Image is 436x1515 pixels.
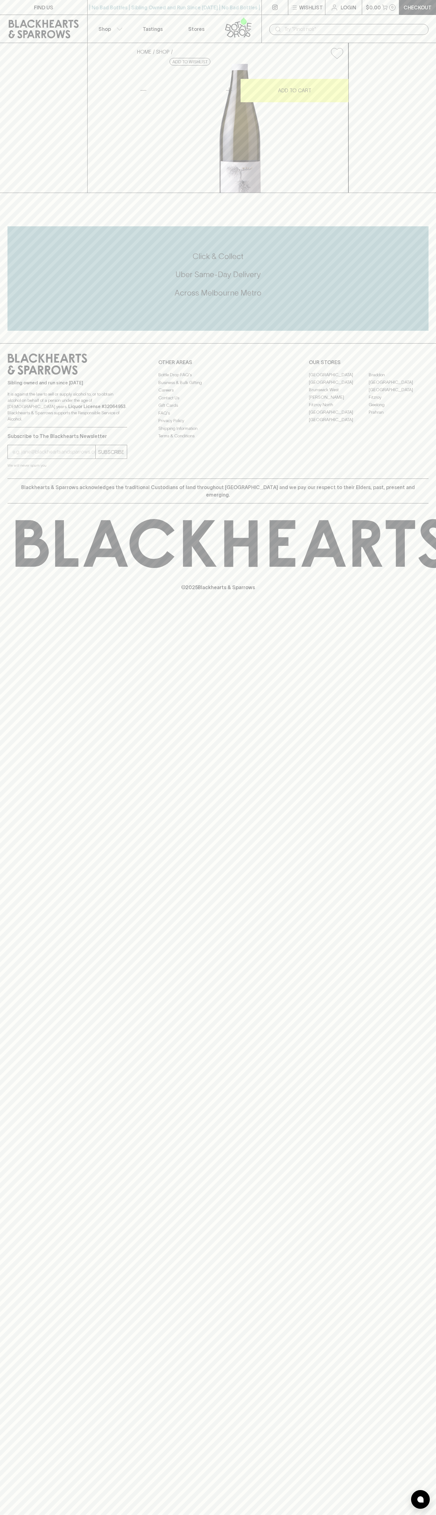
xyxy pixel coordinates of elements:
[68,404,126,409] strong: Liquor License #32064953
[309,393,369,401] a: [PERSON_NAME]
[7,462,127,469] p: We will never spam you
[131,15,175,43] a: Tastings
[391,6,394,9] p: 0
[34,4,53,11] p: FIND US
[369,408,429,416] a: Prahran
[309,401,369,408] a: Fitzroy North
[158,387,278,394] a: Careers
[12,483,424,498] p: Blackhearts & Sparrows acknowledges the traditional Custodians of land throughout [GEOGRAPHIC_DAT...
[170,58,210,65] button: Add to wishlist
[328,46,346,61] button: Add to wishlist
[309,408,369,416] a: [GEOGRAPHIC_DATA]
[369,386,429,393] a: [GEOGRAPHIC_DATA]
[309,386,369,393] a: Brunswick West
[137,49,151,55] a: HOME
[309,416,369,423] a: [GEOGRAPHIC_DATA]
[241,79,348,102] button: ADD TO CART
[369,393,429,401] a: Fitzroy
[7,432,127,440] p: Subscribe to The Blackhearts Newsletter
[96,445,127,459] button: SUBSCRIBE
[278,87,311,94] p: ADD TO CART
[98,25,111,33] p: Shop
[88,15,131,43] button: Shop
[143,25,163,33] p: Tastings
[132,64,348,193] img: 38613.png
[309,358,429,366] p: OUR STORES
[158,394,278,402] a: Contact Us
[7,288,429,298] h5: Across Melbourne Metro
[158,379,278,386] a: Business & Bulk Gifting
[417,1496,424,1503] img: bubble-icon
[7,380,127,386] p: Sibling owned and run since [DATE]
[7,269,429,280] h5: Uber Same-Day Delivery
[309,378,369,386] a: [GEOGRAPHIC_DATA]
[369,378,429,386] a: [GEOGRAPHIC_DATA]
[7,391,127,422] p: It is against the law to sell or supply alcohol to, or to obtain alcohol on behalf of a person un...
[158,417,278,425] a: Privacy Policy
[309,371,369,378] a: [GEOGRAPHIC_DATA]
[158,371,278,379] a: Bottle Drop FAQ's
[404,4,432,11] p: Checkout
[158,432,278,440] a: Terms & Conditions
[366,4,381,11] p: $0.00
[284,24,424,34] input: Try "Pinot noir"
[299,4,323,11] p: Wishlist
[98,448,124,456] p: SUBSCRIBE
[158,425,278,432] a: Shipping Information
[369,371,429,378] a: Braddon
[341,4,356,11] p: Login
[156,49,170,55] a: SHOP
[175,15,218,43] a: Stores
[7,251,429,262] h5: Click & Collect
[188,25,204,33] p: Stores
[158,409,278,417] a: FAQ's
[158,402,278,409] a: Gift Cards
[369,401,429,408] a: Geelong
[12,447,95,457] input: e.g. jane@blackheartsandsparrows.com.au
[158,358,278,366] p: OTHER AREAS
[7,226,429,331] div: Call to action block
